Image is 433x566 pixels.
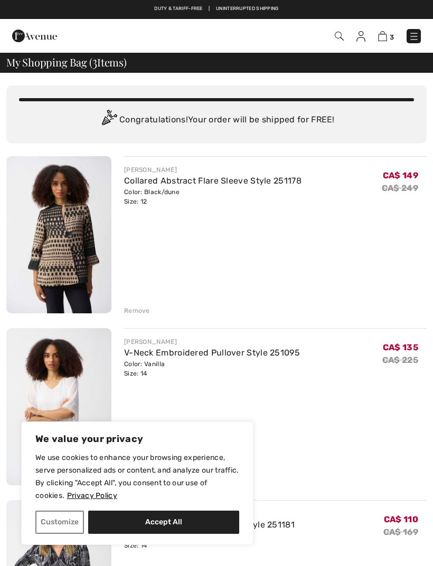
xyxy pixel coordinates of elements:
[378,30,394,42] a: 3
[6,328,111,485] img: V-Neck Embroidered Pullover Style 251095
[98,110,119,131] img: Congratulation2.svg
[124,165,302,175] div: [PERSON_NAME]
[19,110,414,131] div: Congratulations! Your order will be shipped for FREE!
[409,31,419,42] img: Menu
[35,511,84,534] button: Customize
[356,31,365,42] img: My Info
[12,25,57,46] img: 1ère Avenue
[6,156,111,313] img: Collared Abstract Flare Sleeve Style 251178
[67,491,118,501] a: Privacy Policy
[382,183,418,193] s: CA$ 249
[124,337,300,347] div: [PERSON_NAME]
[383,527,418,537] s: CA$ 169
[6,57,127,68] span: My Shopping Bag ( Items)
[383,170,418,180] span: CA$ 149
[390,33,394,41] span: 3
[124,176,302,186] a: Collared Abstract Flare Sleeve Style 251178
[335,32,344,41] img: Search
[92,54,97,68] span: 3
[21,421,253,545] div: We value your privacy
[35,433,239,445] p: We value your privacy
[35,452,239,502] p: We use cookies to enhance your browsing experience, serve personalized ads or content, and analyz...
[378,31,387,41] img: Shopping Bag
[124,306,150,315] div: Remove
[88,511,239,534] button: Accept All
[384,514,418,524] span: CA$ 110
[124,359,300,378] div: Color: Vanilla Size: 14
[383,342,418,352] span: CA$ 135
[12,30,57,40] a: 1ère Avenue
[124,187,302,206] div: Color: Black/dune Size: 12
[124,348,300,358] a: V-Neck Embroidered Pullover Style 251095
[382,355,418,365] s: CA$ 225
